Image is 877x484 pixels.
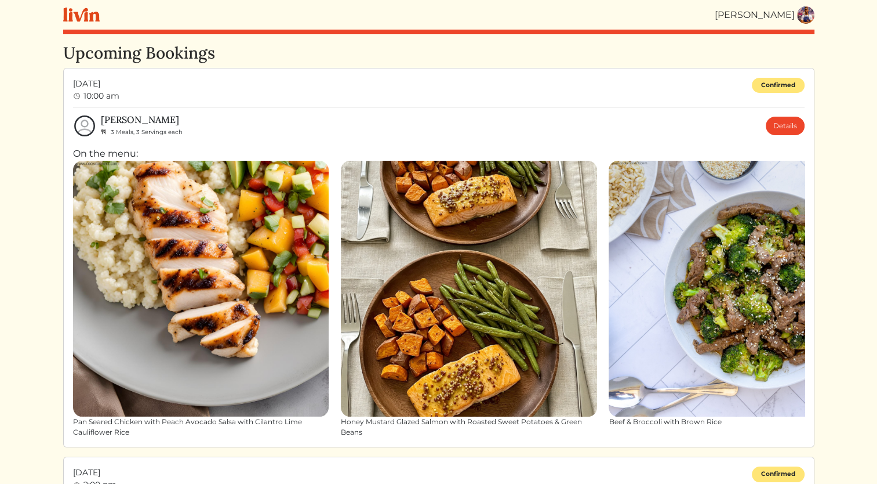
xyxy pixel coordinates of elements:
[341,161,597,438] a: Honey Mustard Glazed Salmon with Roasted Sweet Potatoes & Green Beans
[609,161,865,428] a: Beef & Broccoli with Brown Rice
[73,78,119,90] span: [DATE]
[752,467,805,482] div: Confirmed
[101,129,106,135] img: fork_knife_small-8e8c56121c6ac9ad617f7f0151facf9cb574b427d2b27dceffcaf97382ddc7e7.svg
[83,91,119,101] span: 10:00 am
[341,161,597,417] img: Honey Mustard Glazed Salmon with Roasted Sweet Potatoes & Green Beans
[73,147,805,438] div: On the menu:
[73,161,329,438] a: Pan Seared Chicken with Peach Avocado Salsa with Cilantro Lime Cauliflower Rice
[63,44,814,63] h3: Upcoming Bookings
[609,161,865,417] img: Beef & Broccoli with Brown Rice
[766,117,805,135] a: Details
[609,417,865,427] div: Beef & Broccoli with Brown Rice
[73,161,329,417] img: Pan Seared Chicken with Peach Avocado Salsa with Cilantro Lime Cauliflower Rice
[752,78,805,93] div: Confirmed
[73,467,117,479] span: [DATE]
[111,128,183,136] span: 3 Meals, 3 Servings each
[101,114,183,125] h6: [PERSON_NAME]
[63,8,100,22] img: livin-logo-a0d97d1a881af30f6274990eb6222085a2533c92bbd1e4f22c21b4f0d0e3210c.svg
[715,8,795,22] div: [PERSON_NAME]
[73,417,329,438] div: Pan Seared Chicken with Peach Avocado Salsa with Cilantro Lime Cauliflower Rice
[797,6,814,24] img: a09e5bf7981c309b4c08df4bb44c4a4f
[73,114,96,138] img: profile-circle-6dcd711754eaac681cb4e5fa6e5947ecf152da99a3a386d1f417117c42b37ef2.svg
[341,417,597,438] div: Honey Mustard Glazed Salmon with Roasted Sweet Potatoes & Green Beans
[73,92,81,100] img: clock-b05ee3d0f9935d60bc54650fc25b6257a00041fd3bdc39e3e98414568feee22d.svg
